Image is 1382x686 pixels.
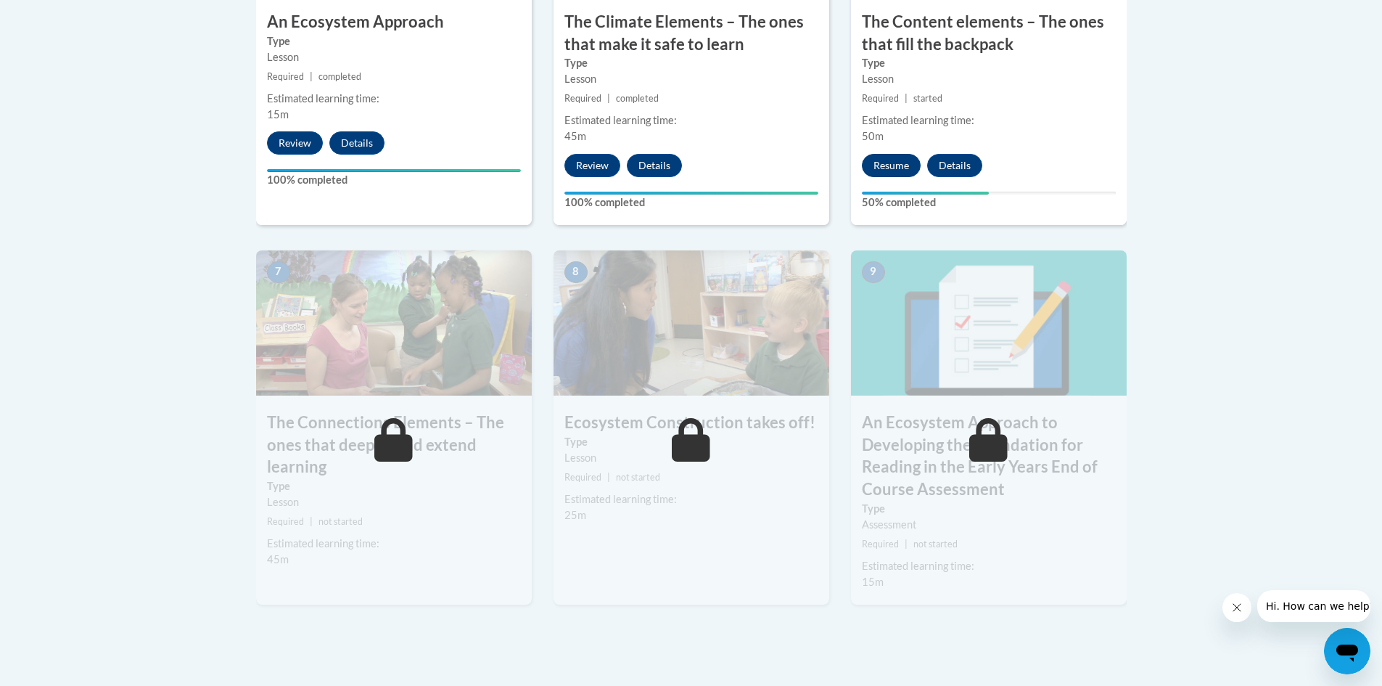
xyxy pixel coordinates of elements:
button: Details [329,131,384,155]
div: Estimated learning time: [564,491,818,507]
span: | [905,93,908,104]
span: 45m [564,130,586,142]
h3: An Ecosystem Approach [256,11,532,33]
span: not started [913,539,958,550]
span: Required [267,516,304,527]
div: Your progress [267,169,521,172]
span: | [607,93,610,104]
span: Required [267,71,304,82]
label: Type [564,434,818,450]
label: Type [564,55,818,71]
span: 50m [862,130,884,142]
span: completed [616,93,659,104]
label: Type [862,55,1116,71]
h3: The Climate Elements – The ones that make it safe to learn [554,11,829,56]
button: Details [927,154,982,177]
span: 8 [564,261,588,283]
button: Details [627,154,682,177]
span: Required [862,539,899,550]
span: | [607,472,610,483]
span: Required [564,93,601,104]
button: Review [267,131,323,155]
label: Type [862,501,1116,517]
span: Hi. How can we help? [9,10,118,22]
div: Estimated learning time: [267,91,521,107]
label: 50% completed [862,195,1116,211]
span: 15m [267,108,289,121]
h3: An Ecosystem Approach to Developing the Foundation for Reading in the Early Years End of Course A... [851,412,1127,501]
span: started [913,93,942,104]
img: Course Image [256,250,532,396]
span: 25m [564,509,586,521]
iframe: Message from company [1257,590,1370,622]
div: Estimated learning time: [267,536,521,552]
span: | [310,516,313,527]
span: Required [564,472,601,483]
div: Your progress [564,192,818,195]
span: not started [318,516,363,527]
div: Lesson [564,450,818,466]
div: Lesson [267,49,521,65]
h3: The Content elements – The ones that fill the backpack [851,11,1127,56]
iframe: Close message [1222,593,1251,622]
h3: Ecosystem Construction takes off! [554,412,829,434]
div: Estimated learning time: [862,558,1116,574]
div: Estimated learning time: [564,113,818,128]
div: Lesson [267,494,521,510]
img: Course Image [554,250,829,396]
iframe: Button to launch messaging window [1324,628,1370,674]
div: Estimated learning time: [862,113,1116,128]
span: 9 [862,261,885,283]
label: 100% completed [564,195,818,211]
div: Your progress [862,192,989,195]
span: Required [862,93,899,104]
button: Resume [862,154,921,177]
span: 45m [267,553,289,565]
label: Type [267,33,521,49]
div: Assessment [862,517,1116,533]
img: Course Image [851,250,1127,396]
label: Type [267,478,521,494]
span: | [905,539,908,550]
span: 7 [267,261,290,283]
div: Lesson [862,71,1116,87]
div: Lesson [564,71,818,87]
span: completed [318,71,361,82]
span: not started [616,472,660,483]
label: 100% completed [267,172,521,188]
button: Review [564,154,620,177]
span: | [310,71,313,82]
span: 15m [862,576,884,588]
h3: The Connections Elements – The ones that deepen and extend learning [256,412,532,478]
